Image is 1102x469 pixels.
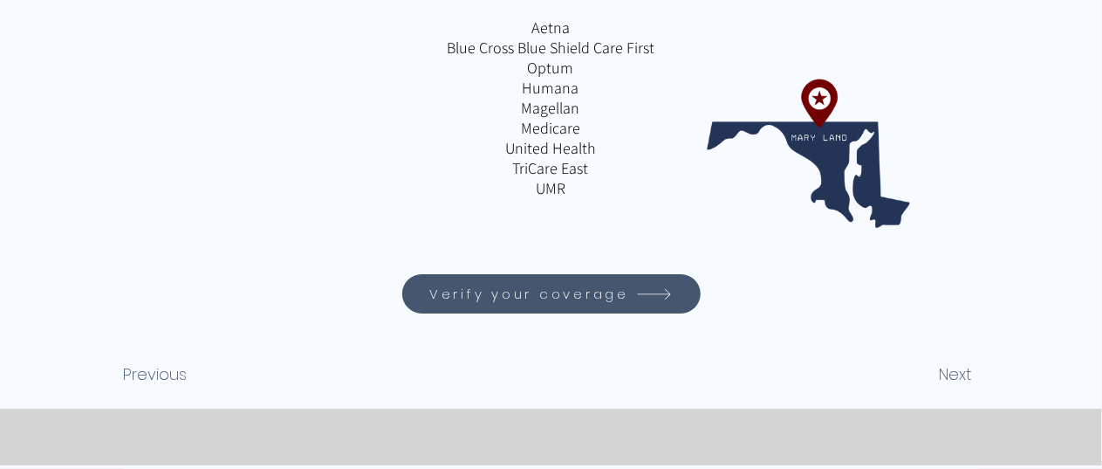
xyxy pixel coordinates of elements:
span: Previous [124,362,188,386]
p: United Health [347,138,755,158]
span: Next [940,362,973,386]
p: TriCare East [347,158,755,178]
button: Previous [124,356,239,391]
p: Optum [347,58,755,78]
p: UMR [347,178,755,198]
img: California [705,59,912,266]
p: Medicare [347,118,755,138]
button: Next [838,356,973,391]
p: Aetna [347,17,755,38]
span: Verify your coverage [429,284,629,304]
p: Magellan [347,98,755,118]
a: Verify your coverage [402,274,701,314]
p: Humana [347,78,755,98]
p: Blue Cross Blue Shield Care First [347,38,755,58]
